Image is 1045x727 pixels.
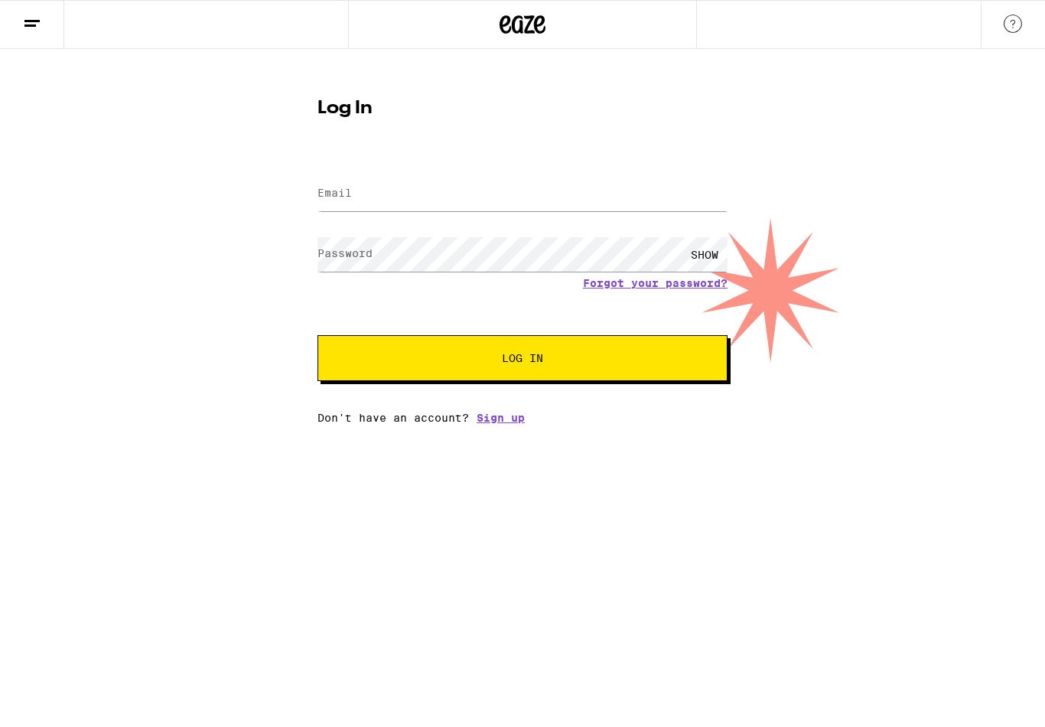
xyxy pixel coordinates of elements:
[317,187,352,199] label: Email
[502,353,543,363] span: Log In
[477,412,525,424] a: Sign up
[317,412,728,424] div: Don't have an account?
[317,177,728,211] input: Email
[9,11,110,23] span: Hi. Need any help?
[583,277,728,289] a: Forgot your password?
[317,335,728,381] button: Log In
[317,99,728,118] h1: Log In
[317,247,373,259] label: Password
[682,237,728,272] div: SHOW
